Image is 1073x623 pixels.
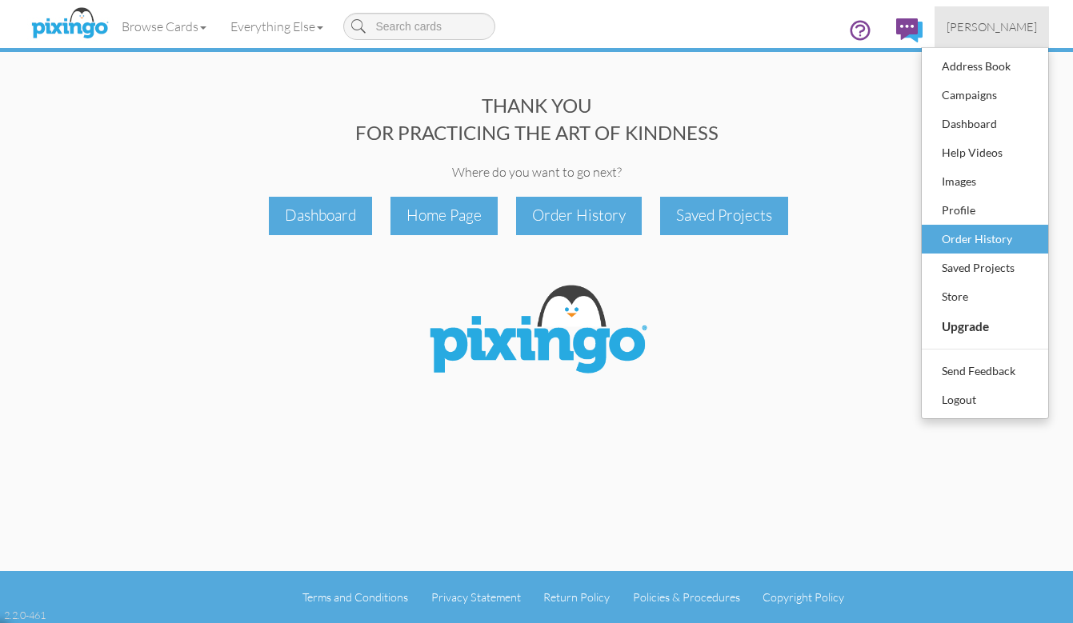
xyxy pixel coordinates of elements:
div: Logout [938,388,1032,412]
div: THANK YOU FOR PRACTICING THE ART OF KINDNESS [25,92,1049,147]
input: Search cards [343,13,495,40]
a: Everything Else [218,6,335,46]
a: Dashboard [922,110,1048,138]
span: [PERSON_NAME] [947,20,1037,34]
a: Policies & Procedures [633,590,740,604]
div: Saved Projects [938,256,1032,280]
a: Copyright Policy [763,590,844,604]
img: Pixingo Logo [417,275,657,389]
a: Upgrade [922,311,1048,341]
div: Store [938,285,1032,309]
div: Help Videos [938,141,1032,165]
a: Send Feedback [922,357,1048,385]
div: Order History [938,227,1032,251]
a: Terms and Conditions [302,590,408,604]
a: Store [922,282,1048,311]
div: Upgrade [938,313,1032,339]
a: Profile [922,196,1048,225]
div: Campaigns [938,83,1032,107]
div: Profile [938,198,1032,222]
div: Address Book [938,54,1032,78]
div: Where do you want to go next? [25,163,1049,182]
a: Browse Cards [110,6,218,46]
a: Order History [922,225,1048,254]
a: Privacy Statement [431,590,521,604]
img: pixingo logo [27,4,112,44]
a: [PERSON_NAME] [935,6,1049,47]
div: 2.2.0-461 [4,608,46,622]
a: Address Book [922,52,1048,81]
div: Dashboard [938,112,1032,136]
div: Send Feedback [938,359,1032,383]
a: Images [922,167,1048,196]
div: Saved Projects [660,197,788,234]
a: Logout [922,385,1048,414]
a: Return Policy [543,590,610,604]
a: Saved Projects [922,254,1048,282]
div: Home Page [390,197,498,234]
div: Order History [516,197,642,234]
div: Dashboard [269,197,372,234]
a: Campaigns [922,81,1048,110]
div: Images [938,170,1032,194]
img: comments.svg [896,18,923,42]
a: Help Videos [922,138,1048,167]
